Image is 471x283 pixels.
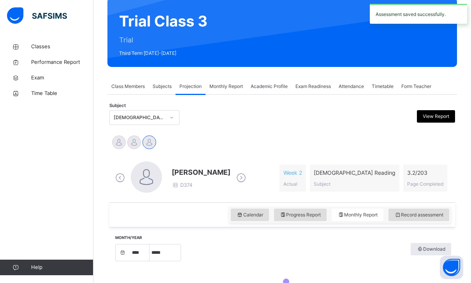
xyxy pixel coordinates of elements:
[111,83,145,90] span: Class Members
[237,211,263,218] span: Calendar
[339,83,364,90] span: Attendance
[31,264,93,271] span: Help
[172,167,230,178] span: [PERSON_NAME]
[337,211,378,218] span: Monthly Report
[314,181,330,187] span: Subject
[114,114,165,121] div: [DEMOGRAPHIC_DATA] Reading (007)
[440,256,463,279] button: Open asap
[172,182,192,188] span: D374
[280,211,321,218] span: Progress Report
[417,246,445,253] span: Download
[31,74,93,82] span: Exam
[394,211,443,218] span: Record assessment
[401,83,431,90] span: Form Teacher
[407,169,443,177] span: 3.2 / 203
[115,235,142,240] span: Month/Year
[295,83,331,90] span: Exam Readiness
[283,181,297,187] span: Actual
[372,83,394,90] span: Timetable
[31,58,93,66] span: Performance Report
[109,102,126,109] span: Subject
[119,50,207,57] span: Third Term [DATE]-[DATE]
[31,90,93,97] span: Time Table
[370,4,467,24] div: Assessment saved successfully.
[407,181,443,187] span: Page Completed
[31,43,93,51] span: Classes
[153,83,172,90] span: Subjects
[251,83,288,90] span: Academic Profile
[283,169,302,177] span: Week 2
[7,7,67,24] img: safsims
[179,83,202,90] span: Projection
[314,169,395,177] span: [DEMOGRAPHIC_DATA] Reading
[423,113,449,120] span: View Report
[209,83,243,90] span: Monthly Report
